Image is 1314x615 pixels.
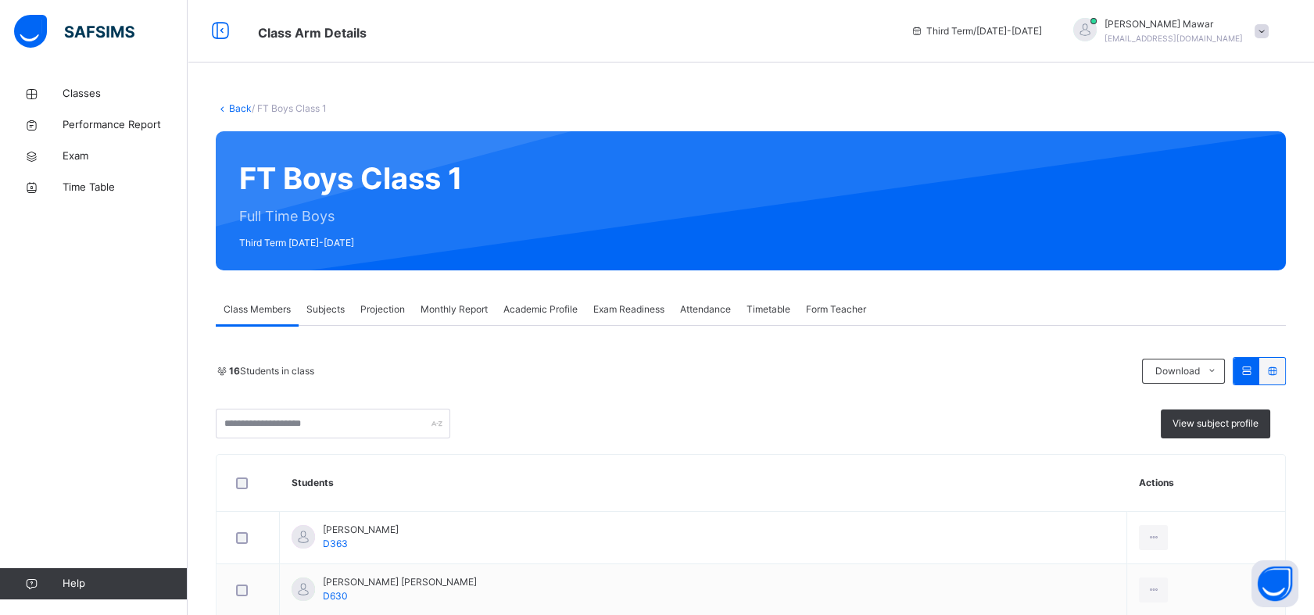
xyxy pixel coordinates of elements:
span: Exam [63,148,188,164]
div: Hafiz AbdullahMawar [1058,17,1276,45]
span: / FT Boys Class 1 [252,102,327,114]
th: Students [280,455,1127,512]
span: Subjects [306,302,345,316]
span: D630 [323,590,348,602]
span: Class Members [224,302,291,316]
span: Attendance [680,302,731,316]
span: Class Arm Details [258,25,367,41]
span: Timetable [747,302,790,316]
span: Classes [63,86,188,102]
span: Projection [360,302,405,316]
span: Form Teacher [806,302,866,316]
span: [PERSON_NAME] [PERSON_NAME] [323,575,477,589]
a: Back [229,102,252,114]
span: session/term information [911,24,1042,38]
span: Academic Profile [503,302,578,316]
span: Help [63,576,187,592]
button: Open asap [1251,560,1298,607]
b: 16 [229,365,240,377]
span: Download [1155,364,1199,378]
span: Performance Report [63,117,188,133]
span: [EMAIL_ADDRESS][DOMAIN_NAME] [1105,34,1243,43]
span: D363 [323,538,348,549]
span: [PERSON_NAME] [323,523,399,537]
span: View subject profile [1173,417,1259,431]
th: Actions [1127,455,1285,512]
span: Time Table [63,180,188,195]
span: Exam Readiness [593,302,664,316]
img: safsims [14,15,134,48]
span: [PERSON_NAME] Mawar [1105,17,1243,31]
span: Monthly Report [421,302,488,316]
span: Students in class [229,364,314,378]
